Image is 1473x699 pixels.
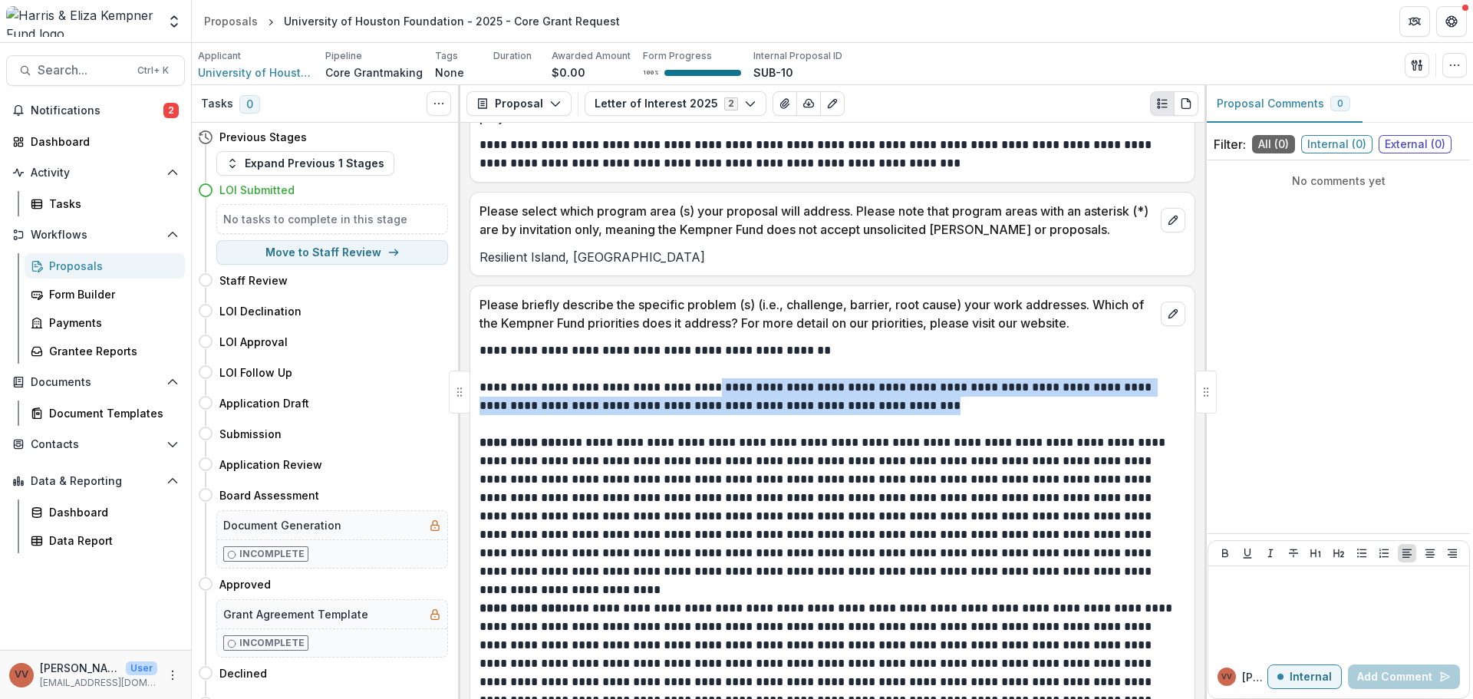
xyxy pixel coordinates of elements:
[1436,6,1467,37] button: Get Help
[1337,98,1343,109] span: 0
[773,91,797,116] button: View Attached Files
[6,129,185,154] a: Dashboard
[6,469,185,493] button: Open Data & Reporting
[1216,544,1234,562] button: Bold
[163,666,182,684] button: More
[1174,91,1198,116] button: PDF view
[427,91,451,116] button: Toggle View Cancelled Tasks
[219,426,282,442] h4: Submission
[198,10,264,32] a: Proposals
[49,405,173,421] div: Document Templates
[126,661,157,675] p: User
[1443,544,1461,562] button: Align Right
[1290,671,1332,684] p: Internal
[40,660,120,676] p: [PERSON_NAME]
[49,286,173,302] div: Form Builder
[1238,544,1257,562] button: Underline
[643,68,658,78] p: 100 %
[216,151,394,176] button: Expand Previous 1 Stages
[25,401,185,426] a: Document Templates
[223,211,441,227] h5: No tasks to complete in this stage
[1284,544,1303,562] button: Strike
[198,64,313,81] span: University of Houston Foundation
[1261,544,1280,562] button: Italicize
[49,196,173,212] div: Tasks
[198,10,626,32] nav: breadcrumb
[219,272,288,289] h4: Staff Review
[134,62,172,79] div: Ctrl + K
[585,91,766,116] button: Letter of Interest 20252
[1161,302,1185,326] button: edit
[479,295,1155,332] p: Please briefly describe the specific problem (s) (i.e., challenge, barrier, root cause) your work...
[1398,544,1416,562] button: Align Left
[325,64,423,81] p: Core Grantmaking
[552,64,585,81] p: $0.00
[219,665,267,681] h4: Declined
[25,191,185,216] a: Tasks
[38,63,128,77] span: Search...
[1421,544,1439,562] button: Align Center
[325,49,362,63] p: Pipeline
[239,636,305,650] p: Incomplete
[223,517,341,533] h5: Document Generation
[1150,91,1175,116] button: Plaintext view
[753,49,842,63] p: Internal Proposal ID
[239,547,305,561] p: Incomplete
[1214,135,1246,153] p: Filter:
[479,202,1155,239] p: Please select which program area (s) your proposal will address. Please note that program areas w...
[219,395,309,411] h4: Application Draft
[6,370,185,394] button: Open Documents
[435,49,458,63] p: Tags
[1161,208,1185,232] button: edit
[15,670,28,680] div: Vivian Victoria
[753,64,793,81] p: SUB-10
[31,134,173,150] div: Dashboard
[219,129,307,145] h4: Previous Stages
[25,528,185,553] a: Data Report
[204,13,258,29] div: Proposals
[6,98,185,123] button: Notifications2
[1375,544,1393,562] button: Ordered List
[1399,6,1430,37] button: Partners
[219,487,319,503] h4: Board Assessment
[1301,135,1372,153] span: Internal ( 0 )
[239,95,260,114] span: 0
[201,97,233,110] h3: Tasks
[25,338,185,364] a: Grantee Reports
[49,258,173,274] div: Proposals
[6,160,185,185] button: Open Activity
[1348,664,1460,689] button: Add Comment
[31,376,160,389] span: Documents
[25,500,185,525] a: Dashboard
[219,576,271,592] h4: Approved
[820,91,845,116] button: Edit as form
[223,606,368,622] h5: Grant Agreement Template
[1353,544,1371,562] button: Bullet List
[216,240,448,265] button: Move to Staff Review
[31,167,160,180] span: Activity
[6,223,185,247] button: Open Workflows
[31,438,160,451] span: Contacts
[219,303,302,319] h4: LOI Declination
[435,64,464,81] p: None
[49,532,173,549] div: Data Report
[6,6,157,37] img: Harris & Eliza Kempner Fund logo
[49,504,173,520] div: Dashboard
[40,676,157,690] p: [EMAIL_ADDRESS][DOMAIN_NAME]
[31,229,160,242] span: Workflows
[1330,544,1348,562] button: Heading 2
[49,315,173,331] div: Payments
[6,432,185,457] button: Open Contacts
[493,49,532,63] p: Duration
[219,334,288,350] h4: LOI Approval
[1221,673,1232,681] div: Vivian Victoria
[25,253,185,279] a: Proposals
[163,103,179,118] span: 2
[1252,135,1295,153] span: All ( 0 )
[552,49,631,63] p: Awarded Amount
[284,13,620,29] div: University of Houston Foundation - 2025 - Core Grant Request
[219,457,322,473] h4: Application Review
[466,91,572,116] button: Proposal
[219,182,295,198] h4: LOI Submitted
[643,49,712,63] p: Form Progress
